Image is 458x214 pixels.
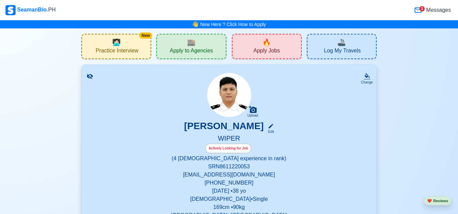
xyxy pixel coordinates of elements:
[424,196,451,206] button: heartReviews
[90,171,368,179] p: [EMAIL_ADDRESS][DOMAIN_NAME]
[90,187,368,195] p: [DATE] • 38 yo
[361,80,373,85] div: Change
[247,114,258,118] div: Upload
[200,22,266,27] a: New Here ? Click How to Apply
[427,199,432,203] span: heart
[337,37,346,47] span: travel
[425,6,451,14] span: Messages
[90,195,368,203] p: [DEMOGRAPHIC_DATA] • Single
[90,163,368,171] p: SRN 8611220053
[265,129,274,134] div: Edit
[139,32,152,39] div: New
[47,7,56,13] span: .PH
[90,203,368,211] p: 169 cm • 90 kg
[5,5,16,15] img: Logo
[90,134,368,144] h5: WIPER
[96,47,138,56] span: Practice Interview
[187,37,196,47] span: agencies
[324,47,361,56] span: Log My Travels
[170,47,213,56] span: Apply to Agencies
[253,47,280,56] span: Apply Jobs
[90,154,368,163] p: (4 [DEMOGRAPHIC_DATA] experience in rank)
[184,120,264,134] h3: [PERSON_NAME]
[419,6,425,11] div: 1
[190,19,200,29] span: bell
[205,144,251,153] div: Actively Looking for Job
[112,37,121,47] span: interview
[262,37,271,47] span: new
[90,179,368,187] p: [PHONE_NUMBER]
[5,5,56,15] div: SeamanBio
